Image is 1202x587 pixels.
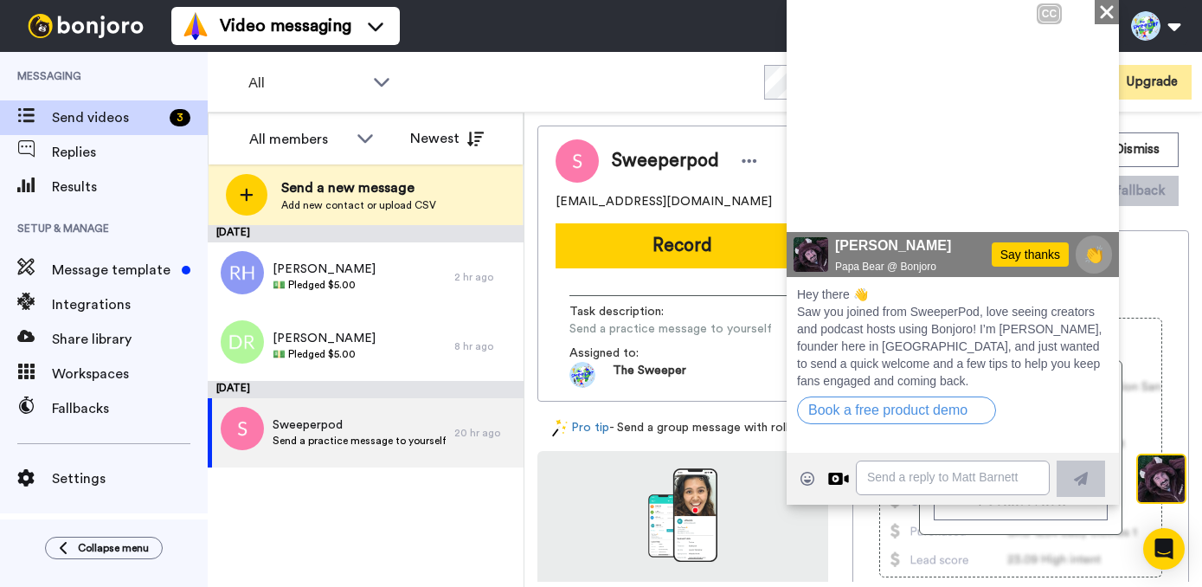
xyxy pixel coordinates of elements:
span: Send a practice message to yourself [273,434,446,448]
span: Hey there 👋 Saw you joined from SweeperPod, love seeing creators and podcast hosts using Bonjoro!... [10,287,316,388]
img: rh.png [221,251,264,294]
div: 00:13 | 00:41 [50,193,131,214]
span: 👏 [289,242,325,267]
a: Pro tip [552,419,609,437]
div: [DATE] [208,225,524,242]
span: All [248,73,364,94]
span: Collapse menu [78,541,149,555]
img: Full screen [299,195,317,212]
div: Open on new window [188,405,198,416]
span: Papa Bear @ Bonjoro [48,260,240,274]
span: The Sweeper [613,362,686,388]
span: [PERSON_NAME] [48,235,240,256]
div: Say thanks [205,242,282,267]
button: Dismiss [1096,132,1179,167]
span: Send a practice message to yourself [569,320,772,338]
span: Integrations [52,294,208,315]
span: 💵 Pledged $5.00 [273,347,376,361]
button: Book a free product demo [10,397,209,424]
span: Sweeperpod [273,416,446,434]
span: Video messaging [220,14,351,38]
span: Send a new message [281,177,436,198]
img: Image of Sweeperpod [556,139,599,183]
span: [PERSON_NAME] [273,330,376,347]
span: [PERSON_NAME] [273,261,376,278]
img: c638375f-eacb-431c-9714-bd8d08f708a7-1584310529.jpg [7,237,42,272]
div: CC [252,5,273,23]
img: magic-wand.svg [552,419,568,437]
span: Workspaces [52,364,208,384]
div: 20 hr ago [454,426,515,440]
span: Task description : [569,303,691,320]
button: Newest [397,121,497,156]
span: Assigned to: [569,345,691,362]
span: Send videos [52,107,163,128]
img: dr.png [221,320,264,364]
span: Replies [52,142,208,163]
span: Results [52,177,208,197]
span: Add new contact or upload CSV [281,198,436,212]
button: 👏 [289,235,325,274]
span: Fallbacks [52,398,208,419]
button: Collapse menu [45,537,163,559]
div: Reply by Video [42,468,62,489]
div: 8 hr ago [454,339,515,353]
div: All members [249,129,348,150]
button: Record [556,223,810,268]
div: 2 hr ago [454,270,515,284]
img: vm-color.svg [182,12,209,40]
div: Open Intercom Messenger [1143,528,1185,570]
a: Book a free product demo [10,403,209,417]
img: bj-logo-header-white.svg [21,14,151,38]
img: Mute/Unmute [265,195,282,212]
span: [EMAIL_ADDRESS][DOMAIN_NAME] [556,193,772,210]
span: Settings [52,468,208,489]
div: - Send a group message with roll-ups [537,419,828,437]
span: Sweeperpod [612,148,719,174]
img: download [648,468,717,562]
div: [DATE] [208,381,524,398]
img: s.png [221,407,264,450]
span: Share library [52,329,208,350]
div: 3 [170,109,190,126]
img: ACg8ocKrHAgtHPVrWWVtCKY9i_vP57THJoud_-CuW-mM279JsaGiiQ6N=s96-c [569,362,595,388]
span: 💵 Pledged $5.00 [273,278,376,292]
button: Upgrade [1091,65,1192,100]
img: c638375f-eacb-431c-9714-bd8d08f708a7-1584310529.jpg [2,3,48,50]
span: Message template [52,260,175,281]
